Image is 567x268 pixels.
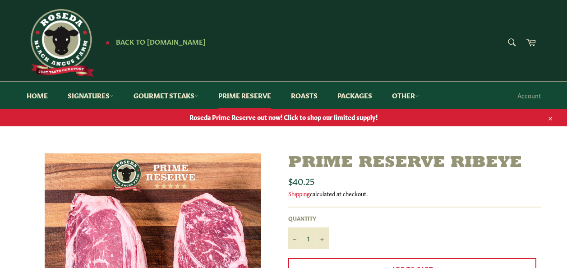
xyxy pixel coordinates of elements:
a: Gourmet Steaks [124,82,207,109]
button: Increase item quantity by one [315,227,329,249]
div: calculated at checkout. [288,189,541,198]
a: Other [383,82,428,109]
a: Roasts [282,82,327,109]
button: Reduce item quantity by one [288,227,302,249]
img: Roseda Beef [27,9,94,77]
a: Home [18,82,57,109]
a: ★ Back to [DOMAIN_NAME] [101,38,206,46]
span: $40.25 [288,174,314,187]
a: Shipping [288,189,310,198]
a: Signatures [59,82,123,109]
a: Prime Reserve [209,82,280,109]
span: Back to [DOMAIN_NAME] [116,37,206,46]
label: Quantity [288,214,329,222]
a: Account [513,82,545,109]
span: ★ [105,38,110,46]
a: Packages [328,82,381,109]
h1: Prime Reserve Ribeye [288,153,541,173]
